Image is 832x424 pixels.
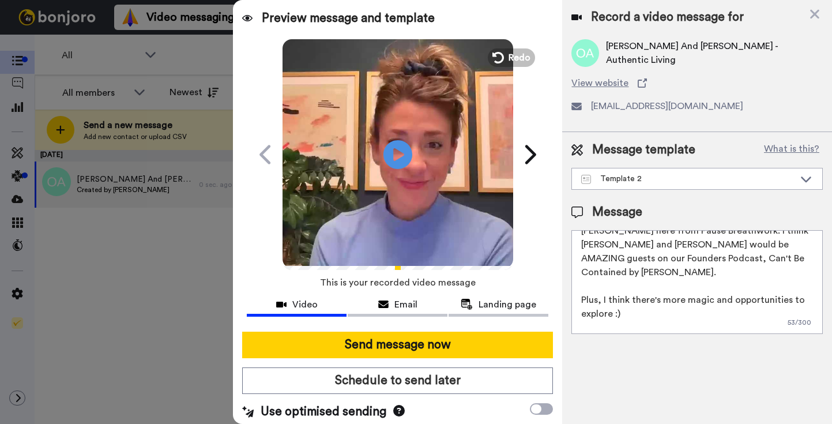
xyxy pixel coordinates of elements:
[571,76,823,90] a: View website
[592,141,695,159] span: Message template
[242,332,553,358] button: Send message now
[320,270,476,295] span: This is your recorded video message
[479,298,536,312] span: Landing page
[571,76,628,90] span: View website
[571,230,823,334] textarea: Hello! [PERSON_NAME] here from Pause Breathwork. I think [PERSON_NAME] and [PERSON_NAME] would be...
[394,298,417,312] span: Email
[761,141,823,159] button: What is this?
[581,175,591,184] img: Message-temps.svg
[592,204,642,221] span: Message
[292,298,318,312] span: Video
[261,403,386,421] span: Use optimised sending
[581,173,795,185] div: Template 2
[242,367,553,394] button: Schedule to send later
[591,99,743,113] span: [EMAIL_ADDRESS][DOMAIN_NAME]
